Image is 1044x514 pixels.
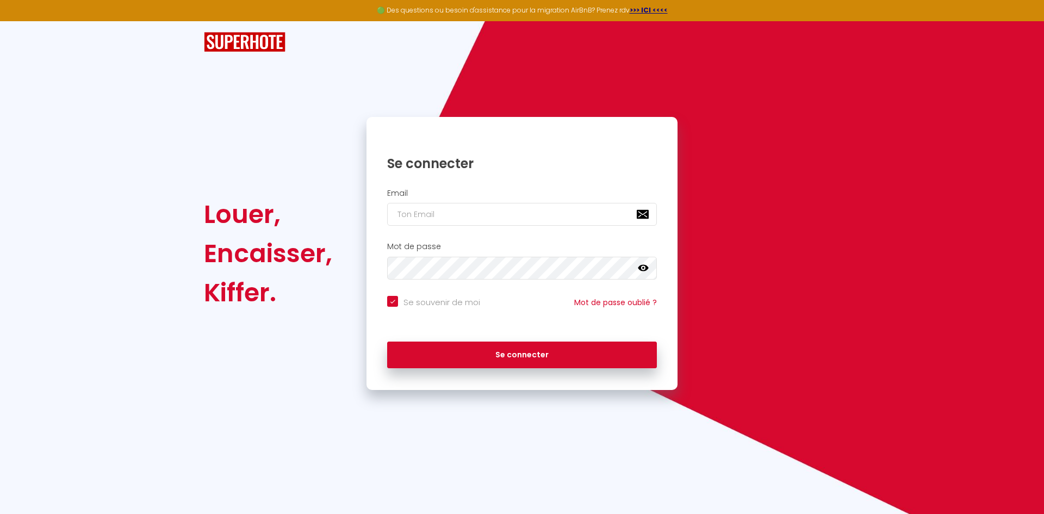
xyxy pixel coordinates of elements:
[204,234,332,273] div: Encaisser,
[204,32,285,52] img: SuperHote logo
[387,203,657,226] input: Ton Email
[387,155,657,172] h1: Se connecter
[387,189,657,198] h2: Email
[574,297,657,308] a: Mot de passe oublié ?
[630,5,668,15] a: >>> ICI <<<<
[204,273,332,312] div: Kiffer.
[387,242,657,251] h2: Mot de passe
[387,342,657,369] button: Se connecter
[204,195,332,234] div: Louer,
